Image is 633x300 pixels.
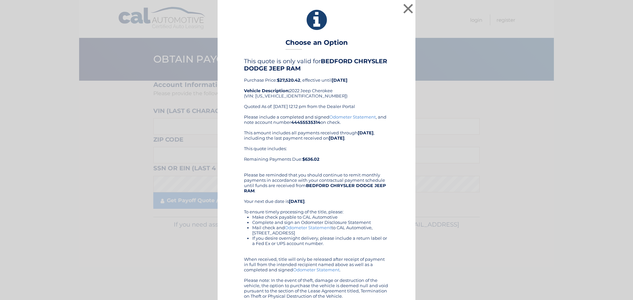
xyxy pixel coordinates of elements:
[358,130,374,135] b: [DATE]
[244,58,387,72] b: BEDFORD CHRYSLER DODGE JEEP RAM
[252,220,389,225] li: Complete and sign an Odometer Disclosure Statement
[402,2,415,15] button: ×
[252,214,389,220] li: Make check payable to CAL Automotive
[244,88,289,93] strong: Vehicle Description:
[244,58,389,72] h4: This quote is only valid for
[291,120,320,125] b: 44455535314
[293,267,340,272] a: Odometer Statement
[252,235,389,246] li: If you desire overnight delivery, please include a return label or a Fed Ex or UPS account number.
[244,183,386,193] b: BEDFORD CHRYSLER DODGE JEEP RAM
[329,135,345,141] b: [DATE]
[244,114,389,299] div: Please include a completed and signed , and note account number on check. This amount includes al...
[252,225,389,235] li: Mail check and to CAL Automotive, [STREET_ADDRESS]
[277,77,300,83] b: $27,520.42
[285,225,331,230] a: Odometer Statement
[289,199,305,204] b: [DATE]
[302,156,319,162] b: $636.02
[332,77,347,83] b: [DATE]
[286,39,348,50] h3: Choose an Option
[244,146,389,167] div: This quote includes: Remaining Payments Due:
[244,58,389,114] div: Purchase Price: , effective until 2022 Jeep Cherokee (VIN: [US_VEHICLE_IDENTIFICATION_NUMBER]) Qu...
[329,114,376,120] a: Odometer Statement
